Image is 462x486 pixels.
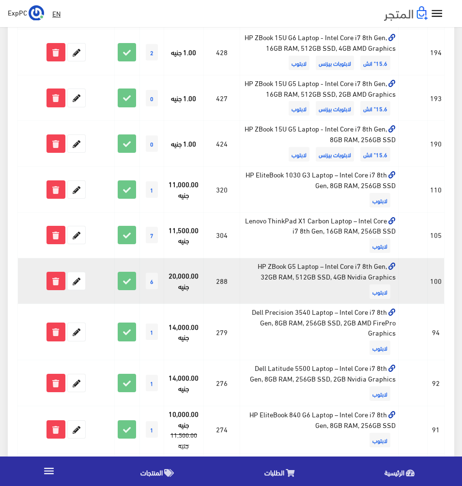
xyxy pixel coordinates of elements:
[370,284,390,299] span: لابتوب
[427,29,444,75] td: 194
[289,101,309,116] span: لابتوب
[360,147,390,162] span: 15.6" انش
[289,56,309,70] span: لابتوب
[370,386,390,401] span: لابتوب
[370,340,390,355] span: لابتوب
[8,5,44,20] a: ... ExpPC
[316,101,354,116] span: لابتوبات بيزنس
[360,101,390,116] span: 15.6" انش
[240,258,398,304] td: HP ZBook G5 Laptop – Intel Core i7 8th Gen, 32GB RAM, 512GB SSD, 4GB Nvidia Graphics
[427,304,444,360] td: 94
[164,304,203,360] td: 14,000.00 جنيه
[384,6,428,21] img: .
[385,466,404,478] span: الرئيسية
[203,360,240,406] td: 276
[427,75,444,121] td: 193
[360,56,390,70] span: 15.6" انش
[146,90,158,106] span: 0
[146,324,158,340] span: 1
[427,406,444,453] td: 91
[146,44,158,60] span: 2
[146,421,158,438] span: 1
[370,193,390,207] span: لابتوب
[48,5,64,22] a: EN
[203,75,240,121] td: 427
[264,466,284,478] span: الطلبات
[203,29,240,75] td: 428
[164,121,203,167] td: 1.00 جنيه
[240,166,398,212] td: HP EliteBook 1030 G3 Laptop – Intel Core i7 8th Gen, 8GB RAM, 256GB SSD
[164,29,203,75] td: 1.00 جنيه
[370,238,390,253] span: لابتوب
[164,360,203,406] td: 14,000.00 جنيه
[203,121,240,167] td: 424
[170,429,197,451] strike: 11,500.00 جنيه
[140,466,163,478] span: المنتجات
[427,121,444,167] td: 190
[222,459,342,484] a: الطلبات
[370,433,390,447] span: لابتوب
[240,304,398,360] td: Dell Precision 3540 Laptop – Intel Core i7 8th Gen, 8GB RAM, 256GB SSD, 2GB AMD FirePro Graphics
[427,360,444,406] td: 92
[316,147,354,162] span: لابتوبات بيزنس
[203,212,240,258] td: 304
[29,5,44,21] img: ...
[342,459,462,484] a: الرئيسية
[240,75,398,121] td: HP ZBook 15U G5 Laptop - Intel Core i7 8th Gen, 16GB RAM, 512GB SSD, 2GB AMD Graphics
[240,406,398,453] td: HP EliteBook 840 G6 Laptop – Intel Core i7 8th Gen, 8GB RAM, 256GB SSD
[164,406,203,453] td: 10,000.00 جنيه
[146,135,158,152] span: 0
[146,273,158,289] span: 6
[203,166,240,212] td: 320
[52,7,61,19] u: EN
[240,212,398,258] td: Lenovo ThinkPad X1 Carbon Laptop – Intel Core i7 8th Gen, 16GB RAM, 256GB SSD
[427,166,444,212] td: 110
[164,166,203,212] td: 11,000.00 جنيه
[164,212,203,258] td: 11,500.00 جنيه
[427,212,444,258] td: 105
[98,459,221,484] a: المنتجات
[203,304,240,360] td: 279
[289,147,309,162] span: لابتوب
[427,258,444,304] td: 100
[146,375,158,391] span: 1
[164,258,203,304] td: 20,000.00 جنيه
[8,6,27,18] span: ExpPC
[164,75,203,121] td: 1.00 جنيه
[203,258,240,304] td: 288
[316,56,354,70] span: لابتوبات بيزنس
[240,121,398,167] td: HP ZBook 15U G5 Laptop - Intel Core i7 8th Gen, 8GB RAM, 256GB SSD
[430,7,444,21] i: 
[43,465,55,477] i: 
[240,29,398,75] td: HP ZBook 15U G6 Laptop - Intel Core i7 8th Gen, 16GB RAM, 512GB SSD, 4GB AMD Graphics
[240,360,398,406] td: Dell Latitude 5500 Laptop – Intel Core i7 8th Gen, 8GB RAM, 256GB SSD, 2GB Nvidia Graphics
[203,406,240,453] td: 274
[146,227,158,243] span: 7
[146,181,158,198] span: 1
